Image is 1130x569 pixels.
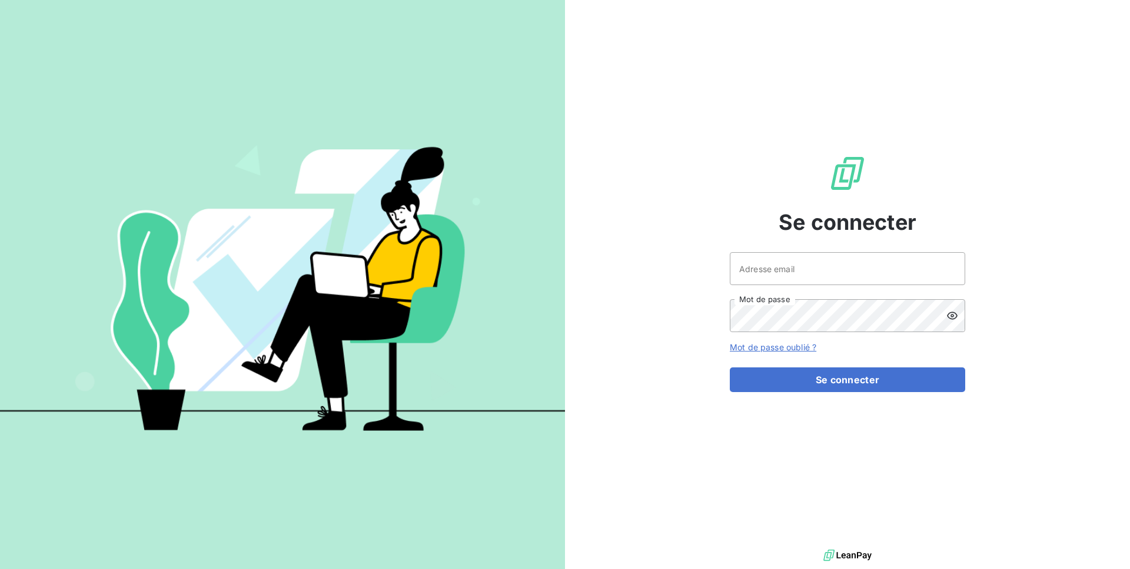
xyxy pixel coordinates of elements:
img: logo [823,547,872,564]
span: Se connecter [779,206,916,238]
button: Se connecter [730,367,965,392]
a: Mot de passe oublié ? [730,342,816,352]
input: placeholder [730,252,965,285]
img: Logo LeanPay [829,155,866,192]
